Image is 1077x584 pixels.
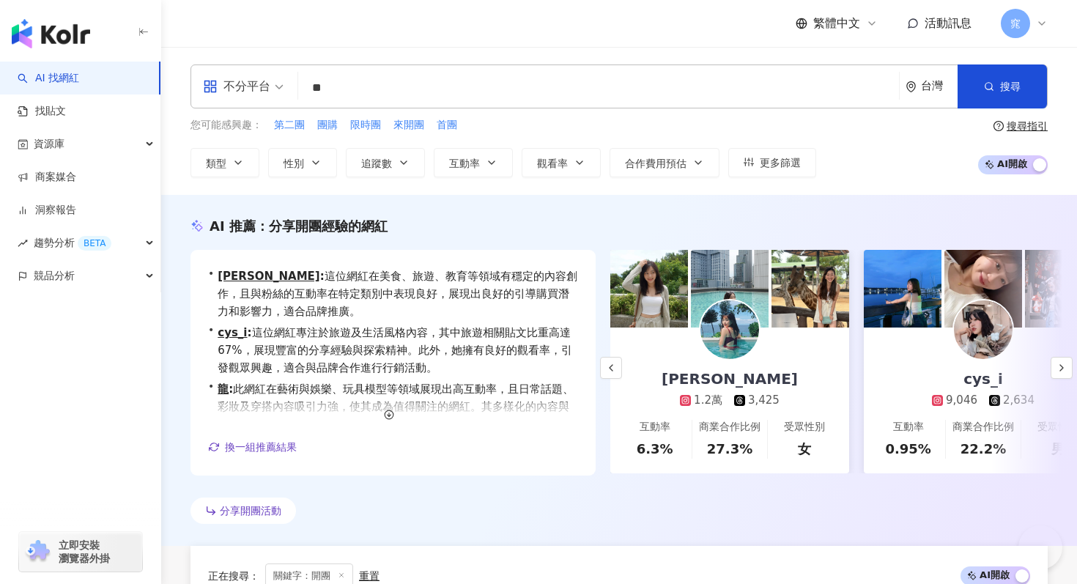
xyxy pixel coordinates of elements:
span: 這位網紅在美食、旅遊、教育等領域有穩定的內容創作，且與粉絲的互動率在特定類別中表現良好，展現出良好的引導購買潛力和影響力，適合品牌推廣。 [218,267,578,320]
span: 互動率 [449,158,480,169]
span: 正在搜尋 ： [208,570,259,582]
span: 立即安裝 瀏覽器外掛 [59,539,110,565]
span: 性別 [284,158,304,169]
div: 互動率 [640,420,670,435]
span: 來開團 [393,118,424,133]
span: 競品分析 [34,259,75,292]
div: 不分平台 [203,75,270,98]
div: 1.2萬 [694,393,722,408]
span: rise [18,238,28,248]
button: 搜尋 [958,64,1047,108]
span: 趨勢分析 [34,226,111,259]
span: 搜尋 [1000,81,1021,92]
img: KOL Avatar [700,300,759,359]
div: AI 推薦 ： [210,217,388,235]
span: 追蹤數 [361,158,392,169]
a: chrome extension立即安裝 瀏覽器外掛 [19,532,142,572]
div: 台灣 [921,80,958,92]
span: 團購 [317,118,338,133]
span: : [248,326,252,339]
span: 您可能感興趣： [190,118,262,133]
span: environment [906,81,917,92]
span: 限時團 [350,118,381,133]
div: • [208,380,578,433]
a: [PERSON_NAME]1.2萬3,425互動率6.3%商業合作比例27.3%受眾性別女 [610,328,849,473]
div: 搜尋指引 [1007,120,1048,132]
a: 商案媒合 [18,170,76,185]
img: KOL Avatar [954,300,1013,359]
button: 首團 [436,117,458,133]
button: 性別 [268,148,337,177]
a: cys_i [218,326,247,339]
div: 商業合作比例 [952,420,1014,435]
div: [PERSON_NAME] [647,369,813,389]
span: 這位網紅專注於旅遊及生活風格內容，其中旅遊相關貼文比重高達67%，展現豐富的分享經驗與探索精神。此外，她擁有良好的觀看率，引發觀眾興趣，適合與品牌合作進行行銷活動。 [218,324,578,377]
span: 更多篩選 [760,157,801,169]
button: 限時團 [349,117,382,133]
a: 龍 [218,382,229,396]
button: 合作費用預估 [610,148,719,177]
span: 合作費用預估 [625,158,686,169]
span: 繁體中文 [813,15,860,32]
div: 商業合作比例 [699,420,760,435]
div: • [208,267,578,320]
img: post-image [864,250,941,328]
span: 觀看率 [537,158,568,169]
span: question-circle [993,121,1004,131]
div: 3,425 [748,393,780,408]
button: 更多篩選 [728,148,816,177]
span: 分享開團經驗的網紅 [269,218,388,234]
button: 第二團 [273,117,306,133]
img: post-image [771,250,849,328]
img: chrome extension [23,540,52,563]
button: 團購 [317,117,338,133]
button: 來開團 [393,117,425,133]
div: 男 [1051,440,1065,458]
span: 第二團 [274,118,305,133]
div: 6.3% [637,440,673,458]
div: 2,634 [1003,393,1035,408]
img: post-image [691,250,769,328]
span: 活動訊息 [925,16,971,30]
div: 受眾性別 [784,420,825,435]
button: 追蹤數 [346,148,425,177]
div: 0.95% [885,440,930,458]
span: 類型 [206,158,226,169]
img: post-image [944,250,1022,328]
a: [PERSON_NAME] [218,270,319,283]
iframe: Help Scout Beacon - Open [1018,525,1062,569]
span: 窕 [1010,15,1021,32]
span: 首團 [437,118,457,133]
div: 重置 [359,570,380,582]
button: 互動率 [434,148,513,177]
span: 此網紅在藝術與娛樂、玩具模型等領域展現出高互動率，且日常話題、彩妝及穿搭內容吸引力強，使其成為值得關注的網紅。其多樣化的內容與良好的觀看率，顯示出其影響力與粉絲黏著度。 [218,380,578,433]
div: 22.2% [961,440,1006,458]
button: 類型 [190,148,259,177]
span: 換一組推薦結果 [225,441,297,453]
span: 分享開團活動 [220,505,281,517]
div: 女 [798,440,811,458]
span: : [229,382,233,396]
a: 找貼文 [18,104,66,119]
span: appstore [203,79,218,94]
div: 互動率 [893,420,924,435]
span: 資源庫 [34,127,64,160]
div: cys_i [949,369,1018,389]
button: 換一組推薦結果 [208,436,297,458]
div: BETA [78,236,111,251]
div: 27.3% [707,440,752,458]
a: searchAI 找網紅 [18,71,79,86]
div: 9,046 [946,393,977,408]
img: logo [12,19,90,48]
div: • [208,324,578,377]
img: post-image [610,250,688,328]
a: 洞察報告 [18,203,76,218]
span: : [320,270,325,283]
button: 觀看率 [522,148,601,177]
